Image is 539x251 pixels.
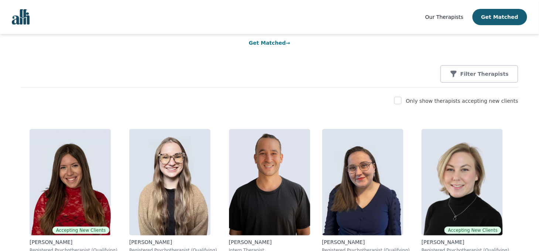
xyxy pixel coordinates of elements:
p: [PERSON_NAME] [129,238,217,246]
span: Accepting New Clients [444,227,501,234]
p: [PERSON_NAME] [322,238,410,246]
span: Accepting New Clients [52,227,109,234]
img: Jocelyn_Crawford [422,129,503,235]
img: Faith_Woodley [129,129,211,235]
button: Filter Therapists [440,65,518,83]
img: alli logo [12,9,30,25]
p: Filter Therapists [460,70,509,78]
span: Our Therapists [425,14,463,20]
span: → [286,40,290,46]
label: Only show therapists accepting new clients [406,98,518,104]
img: Vanessa_McCulloch [322,129,403,235]
a: Get Matched [249,40,290,46]
p: [PERSON_NAME] [30,238,117,246]
button: Get Matched [473,9,527,25]
p: [PERSON_NAME] [422,238,509,246]
p: [PERSON_NAME] [229,238,310,246]
img: Alisha_Levine [30,129,111,235]
img: Kavon_Banejad [229,129,310,235]
a: Our Therapists [425,13,463,21]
